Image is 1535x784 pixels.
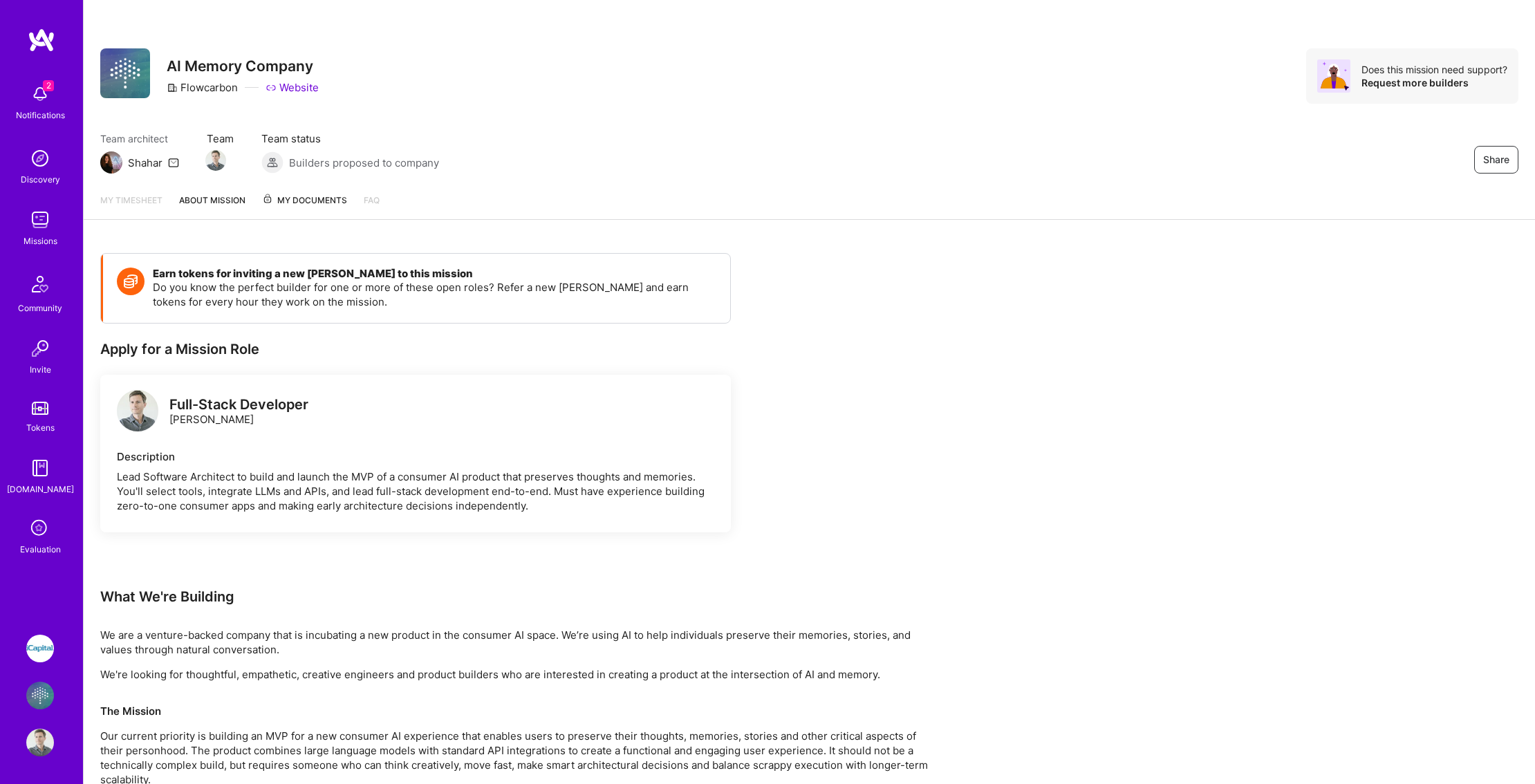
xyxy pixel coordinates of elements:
a: logo [117,390,158,435]
img: teamwork [26,206,54,234]
div: [PERSON_NAME] [169,398,308,427]
img: Team Member Avatar [205,150,226,171]
div: Missions [24,234,57,248]
h4: Earn tokens for inviting a new [PERSON_NAME] to this mission [153,268,716,280]
div: Apply for a Mission Role [100,340,731,358]
p: We are a venture-backed company that is incubating a new product in the consumer AI space. We’re ... [100,628,930,657]
div: Tokens [26,420,55,435]
div: Full-Stack Developer [169,398,308,412]
a: User Avatar [23,729,57,756]
img: logo [28,28,55,53]
img: Community [24,268,57,301]
a: My Documents [262,193,347,219]
span: Share [1483,153,1509,167]
img: discovery [26,144,54,172]
img: Avatar [1317,59,1350,93]
div: [DOMAIN_NAME] [7,482,74,496]
span: Team [207,131,234,146]
a: My timesheet [100,193,162,219]
i: icon Mail [168,157,179,168]
div: Discovery [21,172,60,187]
span: Builders proposed to company [289,156,439,170]
div: Evaluation [20,542,61,557]
i: icon SelectionTeam [27,516,53,542]
span: Team architect [100,131,179,146]
div: Notifications [16,108,65,122]
img: logo [117,390,158,431]
img: Token icon [117,268,145,295]
button: Share [1474,146,1518,174]
img: Flowcarbon: AI Memory Company [26,682,54,709]
a: FAQ [364,193,380,219]
img: Invite [26,335,54,362]
img: Builders proposed to company [261,151,283,174]
a: Team Member Avatar [207,149,225,172]
img: guide book [26,454,54,482]
p: We're looking for thoughtful, empathetic, creative engineers and product builders who are interes... [100,667,930,682]
div: Does this mission need support? [1361,63,1507,76]
div: Shahar [128,156,162,170]
a: Flowcarbon: AI Memory Company [23,682,57,709]
strong: The Mission [100,704,161,718]
span: 2 [43,80,54,91]
div: Invite [30,362,51,377]
div: Description [117,449,714,464]
h3: AI Memory Company [167,57,319,75]
a: Website [266,80,319,95]
img: tokens [32,402,48,415]
span: Team status [261,131,439,146]
img: Team Architect [100,151,122,174]
div: Request more builders [1361,76,1507,89]
div: What We're Building [100,588,930,606]
a: About Mission [179,193,245,219]
a: iCapital: Build and maintain RESTful API [23,635,57,662]
div: Community [18,301,62,315]
i: icon CompanyGray [167,82,178,93]
img: iCapital: Build and maintain RESTful API [26,635,54,662]
p: Do you know the perfect builder for one or more of these open roles? Refer a new [PERSON_NAME] an... [153,280,716,309]
span: My Documents [262,193,347,208]
div: Lead Software Architect to build and launch the MVP of a consumer AI product that preserves thoug... [117,469,714,513]
img: User Avatar [26,729,54,756]
img: Company Logo [100,48,150,98]
div: Flowcarbon [167,80,238,95]
img: bell [26,80,54,108]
